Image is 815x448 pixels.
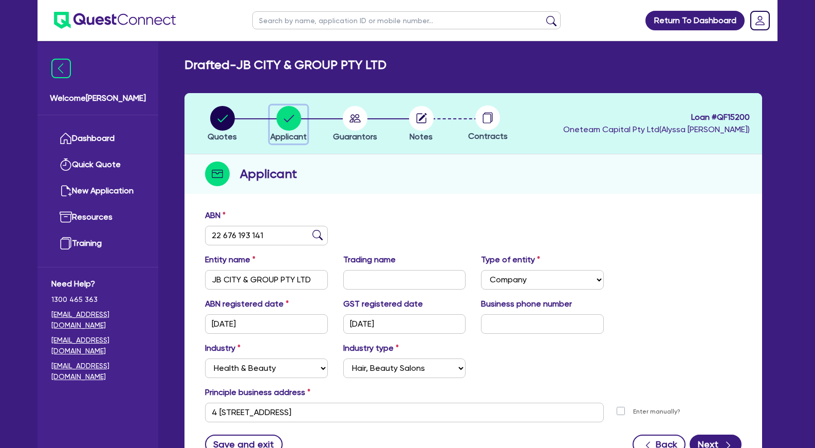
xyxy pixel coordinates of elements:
[343,314,466,334] input: DD / MM / YYYY
[54,12,176,29] img: quest-connect-logo-blue
[184,58,386,73] h2: Drafted - JB CITY & GROUP PTY LTD
[633,407,680,417] label: Enter manually?
[51,309,144,331] a: [EMAIL_ADDRESS][DOMAIN_NAME]
[481,254,540,266] label: Type of entity
[51,204,144,230] a: Resources
[333,132,377,141] span: Guarantors
[51,59,71,78] img: icon-menu-close
[563,111,750,123] span: Loan # QF15200
[240,165,297,183] h2: Applicant
[205,342,240,354] label: Industry
[409,105,434,144] button: Notes
[205,162,230,186] img: step-icon
[60,237,72,249] img: training
[252,11,561,29] input: Search by name, application ID or mobile number...
[51,278,144,290] span: Need Help?
[332,105,378,144] button: Guarantors
[270,132,307,141] span: Applicant
[563,124,750,134] span: Oneteam Capital Pty Ltd ( Alyssa [PERSON_NAME] )
[410,132,433,141] span: Notes
[51,335,144,356] a: [EMAIL_ADDRESS][DOMAIN_NAME]
[270,105,307,144] button: Applicant
[343,342,399,354] label: Industry type
[205,314,328,334] input: DD / MM / YYYY
[50,92,146,104] span: Welcome [PERSON_NAME]
[208,132,237,141] span: Quotes
[51,178,144,204] a: New Application
[51,361,144,382] a: [EMAIL_ADDRESS][DOMAIN_NAME]
[747,7,773,34] a: Dropdown toggle
[343,298,423,310] label: GST registered date
[343,254,396,266] label: Trading name
[205,209,226,222] label: ABN
[205,386,310,399] label: Principle business address
[205,298,289,310] label: ABN registered date
[207,105,237,144] button: Quotes
[60,185,72,197] img: new-application
[60,158,72,171] img: quick-quote
[51,230,144,257] a: Training
[51,152,144,178] a: Quick Quote
[51,126,144,152] a: Dashboard
[51,294,144,305] span: 1300 465 363
[60,211,72,223] img: resources
[481,298,572,310] label: Business phone number
[468,131,508,141] span: Contracts
[205,254,255,266] label: Entity name
[312,230,323,240] img: abn-lookup icon
[645,11,745,30] a: Return To Dashboard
